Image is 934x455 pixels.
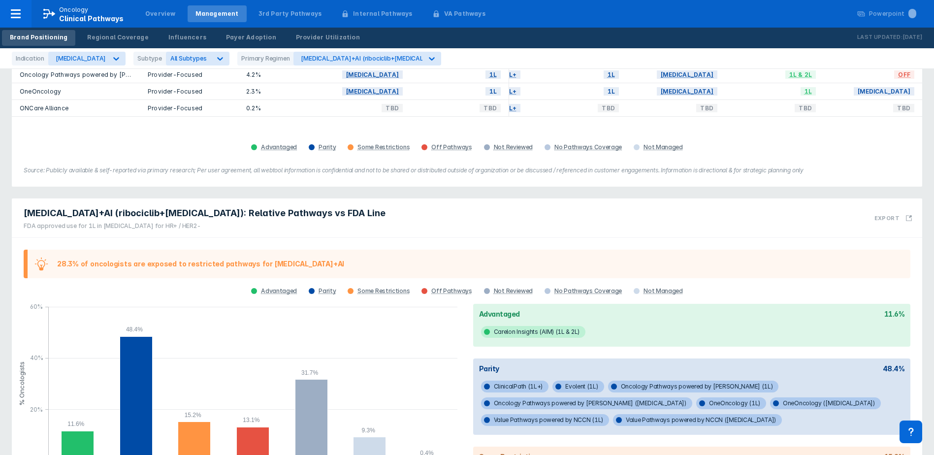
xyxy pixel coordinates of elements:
[148,87,230,96] div: Provider-Focused
[431,143,472,151] div: Off Pathways
[874,215,900,222] h3: Export
[2,30,75,46] a: Brand Positioning
[226,33,276,42] div: Payer Adoption
[246,70,304,79] div: 4.2%
[20,88,61,95] a: OneOncology
[598,102,619,114] span: TBD
[893,102,914,114] span: TBD
[261,143,297,151] div: Advantaged
[342,86,403,97] span: [MEDICAL_DATA]
[218,30,284,46] a: Payer Adoption
[148,70,230,79] div: Provider-Focused
[30,354,43,361] tspan: 40%
[137,5,184,22] a: Overview
[195,9,239,18] div: Management
[657,86,717,97] span: [MEDICAL_DATA]
[431,287,472,295] div: Off Pathways
[485,86,501,97] span: 1L
[251,5,330,22] a: 3rd Party Pathways
[57,260,344,268] div: 28.3% of oncologists are exposed to restricted pathways for [MEDICAL_DATA]+AI
[501,86,520,97] span: 2L+
[288,30,368,46] a: Provider Utilization
[481,414,610,426] span: Value Pathways powered by NCCN (1L)
[770,397,881,409] span: OneOncology ([MEDICAL_DATA])
[902,32,922,42] p: [DATE]
[353,9,412,18] div: Internal Pathways
[883,364,905,373] div: 48.4%
[644,143,683,151] div: Not Managed
[869,202,918,233] button: Export
[126,326,143,333] tspan: 48.4%
[608,381,779,392] span: Oncology Pathways powered by [PERSON_NAME] (1L)
[644,287,683,295] div: Not Managed
[170,55,207,62] span: All Subtypes
[56,55,106,62] div: [MEDICAL_DATA]
[657,69,717,80] span: [MEDICAL_DATA]
[479,364,499,373] div: Parity
[261,287,297,295] div: Advantaged
[696,397,766,409] span: OneOncology (1L)
[604,69,619,80] span: 1L
[480,102,501,114] span: TBD
[613,414,782,426] span: Value Pathways powered by NCCN ([MEDICAL_DATA])
[246,87,304,96] div: 2.3%
[481,326,585,338] span: Carelon Insights (AIM) (1L & 2L)
[479,310,520,318] div: Advantaged
[24,166,910,175] figcaption: Source: Publicly available & self-reported via primary research; Per user agreement, all webtool ...
[319,287,336,295] div: Parity
[59,5,89,14] p: Oncology
[857,32,902,42] p: Last Updated:
[357,143,410,151] div: Some Restrictions
[696,102,717,114] span: TBD
[382,102,403,114] span: TBD
[604,86,619,97] span: 1L
[67,421,84,427] tspan: 11.6%
[133,52,166,65] div: Subtype
[12,52,48,65] div: Indication
[59,14,124,23] span: Clinical Pathways
[481,397,692,409] span: Oncology Pathways powered by [PERSON_NAME] ([MEDICAL_DATA])
[900,421,922,443] div: Contact Support
[801,86,816,97] span: 1L
[87,33,148,42] div: Regional Coverage
[10,33,67,42] div: Brand Positioning
[869,9,916,18] div: Powerpoint
[795,102,816,114] span: TBD
[145,9,176,18] div: Overview
[554,143,622,151] div: No Pathways Coverage
[894,69,914,80] span: OFF
[18,362,26,406] tspan: % Oncologists
[494,143,533,151] div: Not Reviewed
[444,9,485,18] div: VA Pathways
[554,287,622,295] div: No Pathways Coverage
[501,69,520,80] span: 2L+
[485,69,501,80] span: 1L
[237,52,293,65] div: Primary Regimen
[30,303,43,310] tspan: 60%
[301,55,447,62] div: [MEDICAL_DATA]+AI (ribociclib+[MEDICAL_DATA])
[854,86,914,97] span: [MEDICAL_DATA]
[20,104,68,112] a: ONCare Alliance
[296,33,360,42] div: Provider Utilization
[342,69,403,80] span: [MEDICAL_DATA]
[357,287,410,295] div: Some Restrictions
[148,104,230,112] div: Provider-Focused
[168,33,206,42] div: Influencers
[30,406,43,413] tspan: 20%
[24,222,386,230] div: FDA approved use for 1L in [MEDICAL_DATA] for HR+ / HER2-
[188,5,247,22] a: Management
[258,9,322,18] div: 3rd Party Pathways
[185,412,201,419] tspan: 15.2%
[20,71,169,78] a: Oncology Pathways powered by [PERSON_NAME]
[243,417,259,423] tspan: 13.1%
[246,104,304,112] div: 0.2%
[362,427,376,434] tspan: 9.3%
[494,287,533,295] div: Not Reviewed
[501,102,520,114] span: 2L+
[319,143,336,151] div: Parity
[161,30,214,46] a: Influencers
[24,207,386,219] span: [MEDICAL_DATA]+AI (ribociclib+[MEDICAL_DATA]): Relative Pathways vs FDA Line
[481,381,549,392] span: ClinicalPath (1L+)
[79,30,156,46] a: Regional Coverage
[552,381,604,392] span: Evolent (1L)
